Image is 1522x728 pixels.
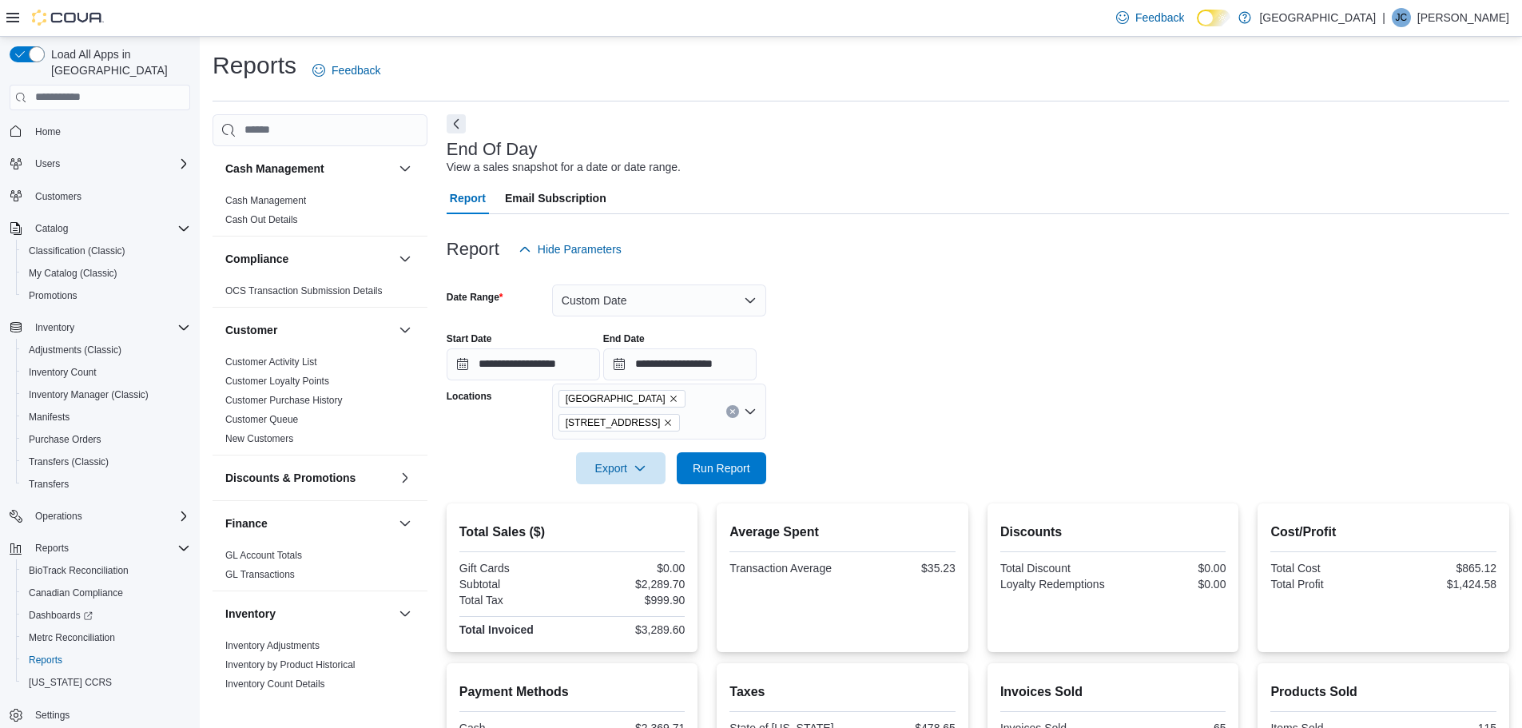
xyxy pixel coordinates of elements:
[22,583,129,603] a: Canadian Compliance
[22,241,190,261] span: Classification (Classic)
[1000,562,1110,575] div: Total Discount
[1270,562,1380,575] div: Total Cost
[225,356,317,368] a: Customer Activity List
[447,332,492,345] label: Start Date
[1382,8,1385,27] p: |
[213,281,427,307] div: Compliance
[447,159,681,176] div: View a sales snapshot for a date or date range.
[29,564,129,577] span: BioTrack Reconciliation
[1000,578,1110,591] div: Loyalty Redemptions
[450,182,486,214] span: Report
[575,623,685,636] div: $3,289.60
[225,285,383,296] a: OCS Transaction Submission Details
[22,430,108,449] a: Purchase Orders
[1387,562,1496,575] div: $865.12
[225,213,298,226] span: Cash Out Details
[22,408,190,427] span: Manifests
[29,539,75,558] button: Reports
[1392,8,1411,27] div: Jill Caprio
[669,394,678,404] button: Remove Green City from selection in this group
[35,321,74,334] span: Inventory
[225,161,392,177] button: Cash Management
[22,363,190,382] span: Inventory Count
[213,352,427,455] div: Customer
[22,475,190,494] span: Transfers
[558,414,681,432] span: 8405 Pershing Drive Ste
[22,561,190,580] span: BioTrack Reconciliation
[22,340,190,360] span: Adjustments (Classic)
[677,452,766,484] button: Run Report
[16,240,197,262] button: Classification (Classic)
[29,245,125,257] span: Classification (Classic)
[225,569,295,580] a: GL Transactions
[225,414,298,425] a: Customer Queue
[1259,8,1376,27] p: [GEOGRAPHIC_DATA]
[29,122,67,141] a: Home
[29,539,190,558] span: Reports
[575,594,685,607] div: $999.90
[22,628,190,647] span: Metrc Reconciliation
[332,62,380,78] span: Feedback
[225,640,320,651] a: Inventory Adjustments
[35,157,60,170] span: Users
[1387,578,1496,591] div: $1,424.58
[22,363,103,382] a: Inventory Count
[3,185,197,208] button: Customers
[22,673,190,692] span: Washington CCRS
[225,322,392,338] button: Customer
[16,262,197,284] button: My Catalog (Classic)
[16,384,197,406] button: Inventory Manager (Classic)
[846,562,956,575] div: $35.23
[29,366,97,379] span: Inventory Count
[35,125,61,138] span: Home
[29,187,88,206] a: Customers
[225,515,268,531] h3: Finance
[3,703,197,726] button: Settings
[22,286,190,305] span: Promotions
[29,507,89,526] button: Operations
[225,568,295,581] span: GL Transactions
[16,604,197,627] a: Dashboards
[22,606,99,625] a: Dashboards
[16,627,197,649] button: Metrc Reconciliation
[726,405,739,418] button: Clear input
[22,241,132,261] a: Classification (Classic)
[35,510,82,523] span: Operations
[22,385,190,404] span: Inventory Manager (Classic)
[459,594,569,607] div: Total Tax
[213,191,427,236] div: Cash Management
[1110,2,1190,34] a: Feedback
[29,289,77,302] span: Promotions
[35,542,69,555] span: Reports
[459,623,534,636] strong: Total Invoiced
[29,219,74,238] button: Catalog
[1417,8,1509,27] p: [PERSON_NAME]
[29,631,115,644] span: Metrc Reconciliation
[505,182,606,214] span: Email Subscription
[213,50,296,82] h1: Reports
[1116,562,1226,575] div: $0.00
[1270,578,1380,591] div: Total Profit
[459,578,569,591] div: Subtotal
[225,161,324,177] h3: Cash Management
[225,376,329,387] a: Customer Loyalty Points
[459,562,569,575] div: Gift Cards
[225,678,325,690] a: Inventory Count Details
[744,405,757,418] button: Open list of options
[29,676,112,689] span: [US_STATE] CCRS
[225,639,320,652] span: Inventory Adjustments
[447,114,466,133] button: Next
[459,523,685,542] h2: Total Sales ($)
[225,606,392,622] button: Inventory
[29,154,190,173] span: Users
[225,195,306,206] a: Cash Management
[3,505,197,527] button: Operations
[22,561,135,580] a: BioTrack Reconciliation
[225,375,329,388] span: Customer Loyalty Points
[225,550,302,561] a: GL Account Totals
[22,385,155,404] a: Inventory Manager (Classic)
[45,46,190,78] span: Load All Apps in [GEOGRAPHIC_DATA]
[29,318,190,337] span: Inventory
[225,606,276,622] h3: Inventory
